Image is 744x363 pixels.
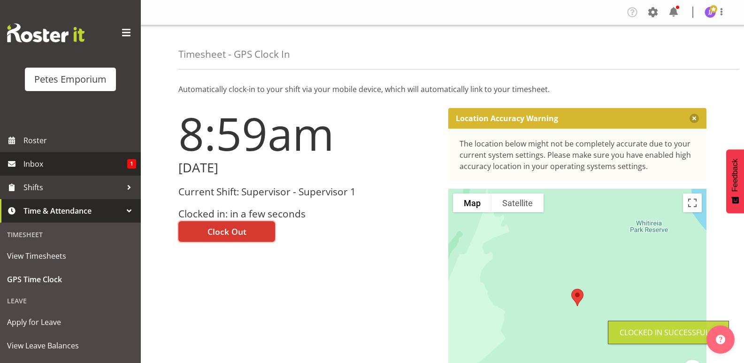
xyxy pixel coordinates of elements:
[7,315,134,329] span: Apply for Leave
[716,335,725,344] img: help-xxl-2.png
[705,7,716,18] img: janelle-jonkers702.jpg
[23,180,122,194] span: Shifts
[7,272,134,286] span: GPS Time Clock
[690,114,699,123] button: Close message
[34,72,107,86] div: Petes Emporium
[7,339,134,353] span: View Leave Balances
[178,49,290,60] h4: Timesheet - GPS Clock In
[2,225,138,244] div: Timesheet
[7,249,134,263] span: View Timesheets
[2,244,138,268] a: View Timesheets
[207,225,246,238] span: Clock Out
[731,159,739,192] span: Feedback
[178,84,706,95] p: Automatically clock-in to your shift via your mobile device, which will automatically link to you...
[2,268,138,291] a: GPS Time Clock
[178,186,437,197] h3: Current Shift: Supervisor - Supervisor 1
[683,193,702,212] button: Toggle fullscreen view
[491,193,544,212] button: Show satellite imagery
[23,204,122,218] span: Time & Attendance
[2,334,138,357] a: View Leave Balances
[178,161,437,175] h2: [DATE]
[178,209,437,219] h3: Clocked in: in a few seconds
[453,193,491,212] button: Show street map
[2,291,138,310] div: Leave
[127,159,136,169] span: 1
[620,327,717,338] div: Clocked in Successfully
[460,138,696,172] div: The location below might not be completely accurate due to your current system settings. Please m...
[23,133,136,147] span: Roster
[7,23,84,42] img: Rosterit website logo
[726,149,744,213] button: Feedback - Show survey
[456,114,558,123] p: Location Accuracy Warning
[178,108,437,159] h1: 8:59am
[23,157,127,171] span: Inbox
[2,310,138,334] a: Apply for Leave
[178,221,275,242] button: Clock Out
